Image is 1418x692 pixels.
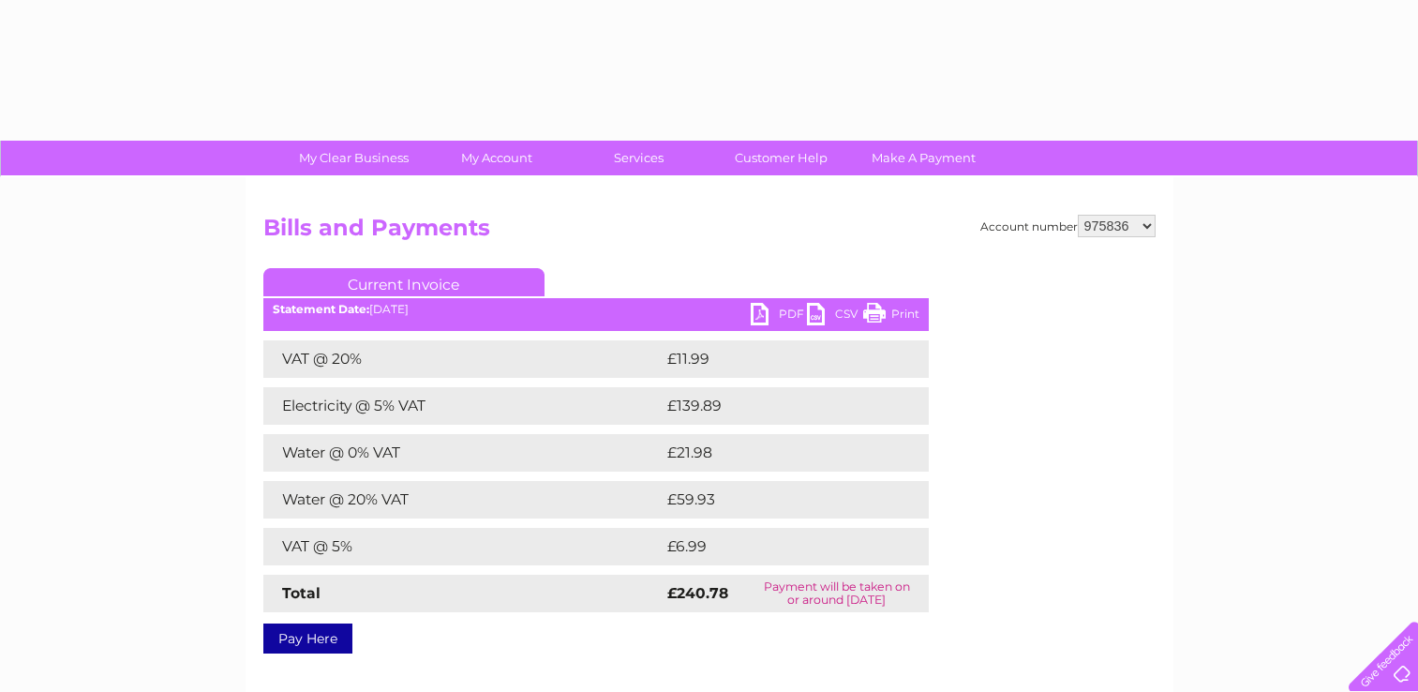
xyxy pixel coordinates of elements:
td: £6.99 [663,528,886,565]
strong: Total [282,584,321,602]
a: Current Invoice [263,268,545,296]
td: £21.98 [663,434,889,472]
b: Statement Date: [273,302,369,316]
td: Water @ 0% VAT [263,434,663,472]
a: Customer Help [704,141,858,175]
a: My Account [419,141,574,175]
a: Make A Payment [846,141,1001,175]
td: VAT @ 20% [263,340,663,378]
a: Pay Here [263,624,352,654]
div: Account number [980,215,1156,237]
a: CSV [807,303,863,330]
strong: £240.78 [667,584,728,602]
a: Print [863,303,919,330]
a: PDF [751,303,807,330]
a: Services [561,141,716,175]
td: Electricity @ 5% VAT [263,387,663,425]
td: Payment will be taken on or around [DATE] [745,575,929,612]
td: £59.93 [663,481,891,519]
a: My Clear Business [276,141,431,175]
h2: Bills and Payments [263,215,1156,250]
td: £139.89 [663,387,895,425]
td: Water @ 20% VAT [263,481,663,519]
div: [DATE] [263,303,929,316]
td: VAT @ 5% [263,528,663,565]
td: £11.99 [663,340,888,378]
